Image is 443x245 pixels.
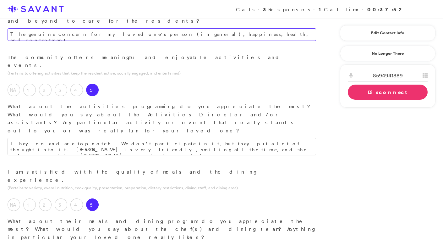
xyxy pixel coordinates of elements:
[8,103,316,135] p: What about the activities programming do you appreciate the most? What would you say about the Ac...
[340,46,435,61] a: No Longer There
[367,6,404,13] strong: 00:37:52
[39,84,52,96] label: 2
[348,85,428,100] a: Disconnect
[8,168,316,184] p: I am satisfied with the quality of meals and the dining experience.
[8,53,316,70] p: The community offers meaningful and enjoyable activities and events.
[23,84,36,96] label: 1
[70,84,83,96] label: 4
[23,198,36,211] label: 1
[55,198,67,211] label: 3
[8,217,316,242] p: What about their meals and dining program do you appreciate the most? What would you say about th...
[8,198,20,211] label: NA
[39,198,52,211] label: 2
[263,6,268,13] strong: 3
[86,198,99,211] label: 5
[86,84,99,96] label: 5
[55,84,67,96] label: 3
[8,185,316,191] p: (Pertains to variety, overall nutrition, cook quality, presentation, preparation, dietary restric...
[8,70,316,76] p: (Pertains to offering activities that keep the resident active, socially engaged, and entertained)
[319,6,324,13] strong: 1
[70,198,83,211] label: 4
[348,28,428,38] a: Edit Contact Info
[8,84,20,96] label: NA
